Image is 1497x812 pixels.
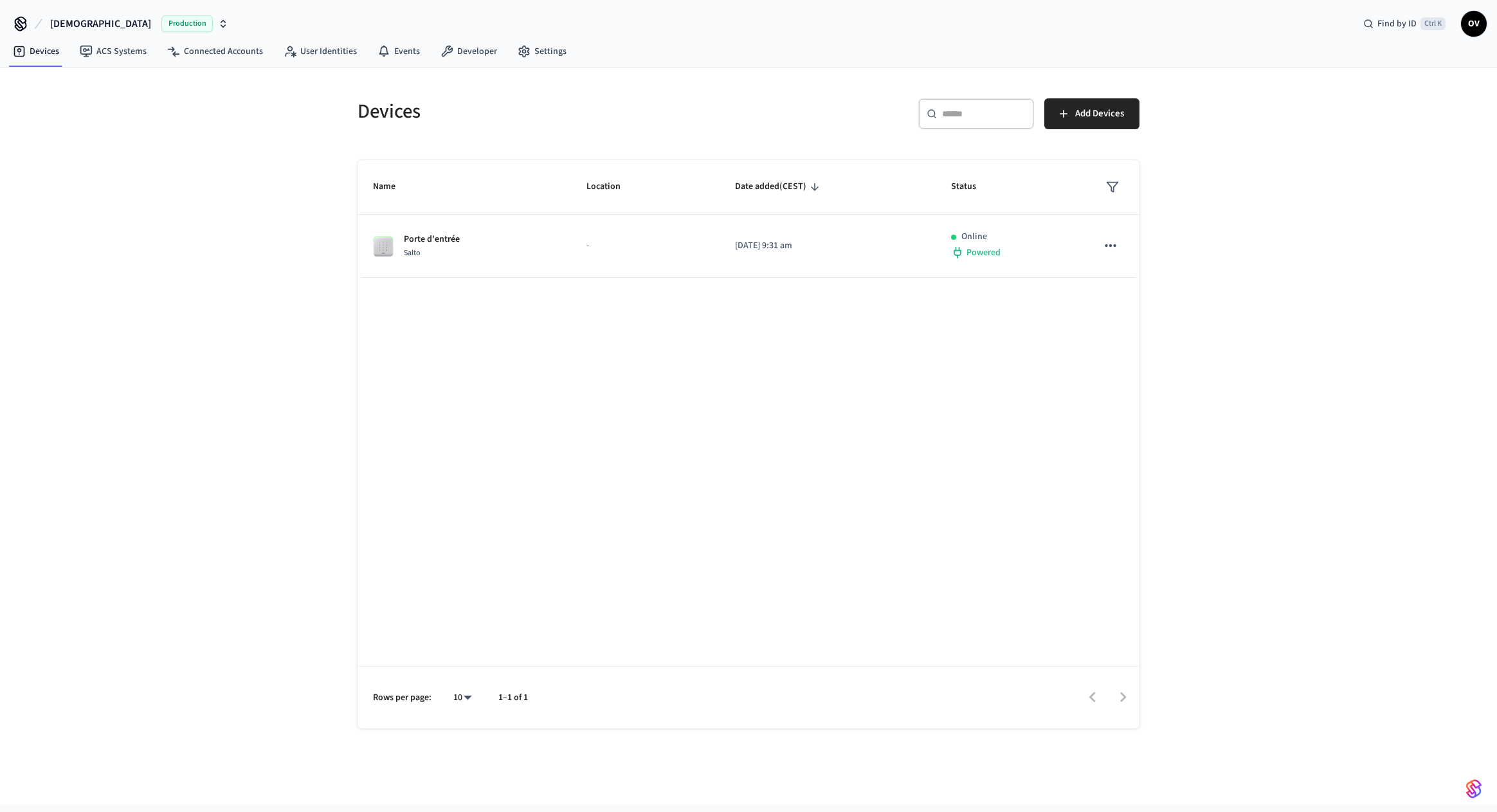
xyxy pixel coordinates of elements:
a: Events [367,40,430,63]
h5: Devices [358,98,741,125]
div: 10 [447,689,478,707]
span: Ctrl K [1420,17,1446,30]
a: Settings [507,40,577,63]
a: ACS Systems [69,40,157,63]
img: salto_wallreader_pin [373,236,394,257]
img: SeamLogoGradient.69752ec5.svg [1466,779,1482,799]
a: Connected Accounts [157,40,273,63]
button: Add Devices [1044,98,1139,129]
span: Salto [404,248,421,258]
p: Online [961,230,987,244]
button: OV [1461,11,1487,37]
p: [DATE] 9:31 am [735,239,920,253]
a: Developer [430,40,507,63]
span: Status [951,177,993,197]
span: Date added(CEST) [735,177,823,197]
p: Porte d'entrée [404,233,460,246]
span: Add Devices [1075,105,1124,122]
span: Location [586,177,637,197]
span: Powered [966,246,1001,259]
div: Find by IDCtrl K [1353,12,1456,35]
span: Production [161,15,213,32]
span: Find by ID [1377,17,1417,30]
p: Rows per page: [373,691,431,705]
span: Name [373,177,412,197]
p: 1–1 of 1 [498,691,528,705]
span: OV [1462,12,1485,35]
table: sticky table [358,160,1139,278]
p: - [586,239,704,253]
a: User Identities [273,40,367,63]
a: Devices [3,40,69,63]
span: [DEMOGRAPHIC_DATA] [50,16,151,32]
